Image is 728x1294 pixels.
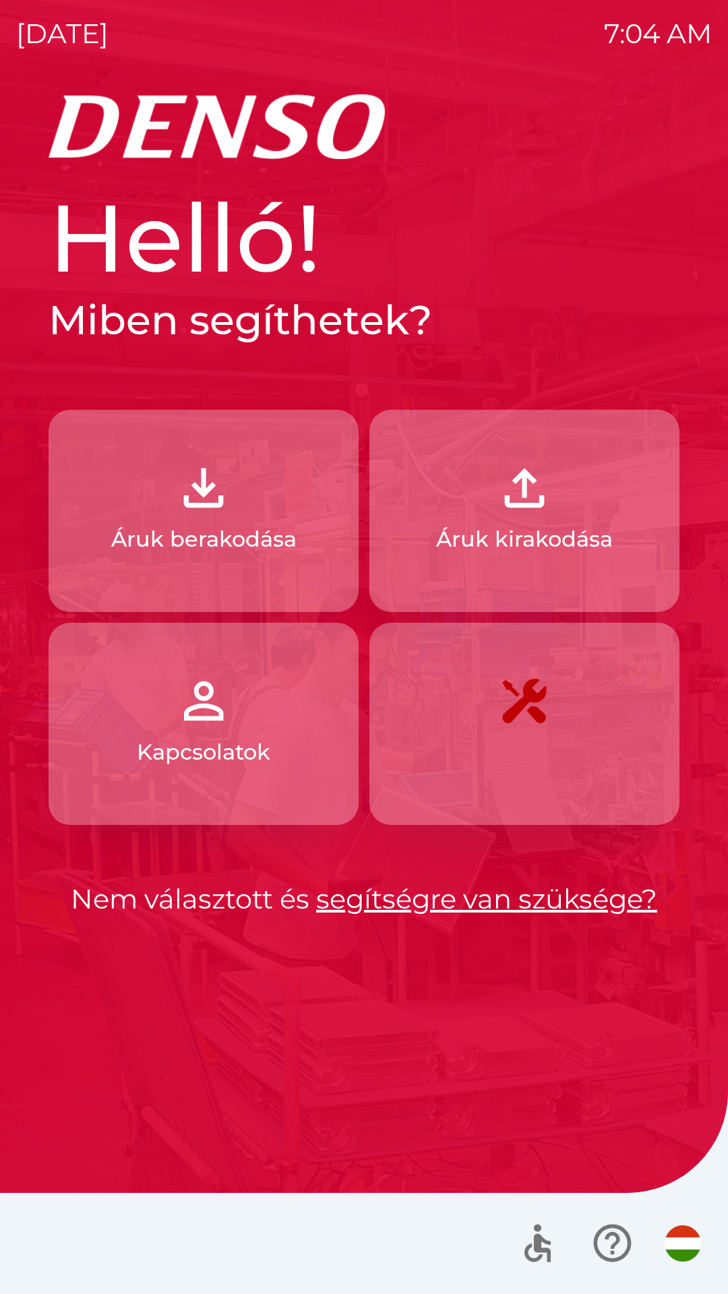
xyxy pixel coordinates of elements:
[49,623,359,825] button: Kapcsolatok
[665,1225,701,1262] img: hu flag
[49,879,679,919] p: Nem választott és
[495,458,554,518] img: 2fb22d7f-6f53-46d3-a092-ee91fce06e5d.png
[436,523,613,555] p: Áruk kirakodása
[174,671,233,731] img: 072f4d46-cdf8-44b2-b931-d189da1a2739.png
[49,410,359,612] button: Áruk berakodása
[316,882,657,915] a: segítségre van szüksége?
[369,410,679,612] button: Áruk kirakodása
[49,94,679,159] img: Logo
[174,458,233,518] img: 918cc13a-b407-47b8-8082-7d4a57a89498.png
[604,13,712,54] p: 7:04 AM
[495,671,554,731] img: 7408382d-57dc-4d4c-ad5a-dca8f73b6e74.png
[137,736,270,768] p: Kapcsolatok
[49,181,679,295] h1: Helló!
[111,523,297,555] p: Áruk berakodása
[49,295,679,345] h2: Miben segíthetek?
[16,13,109,54] p: [DATE]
